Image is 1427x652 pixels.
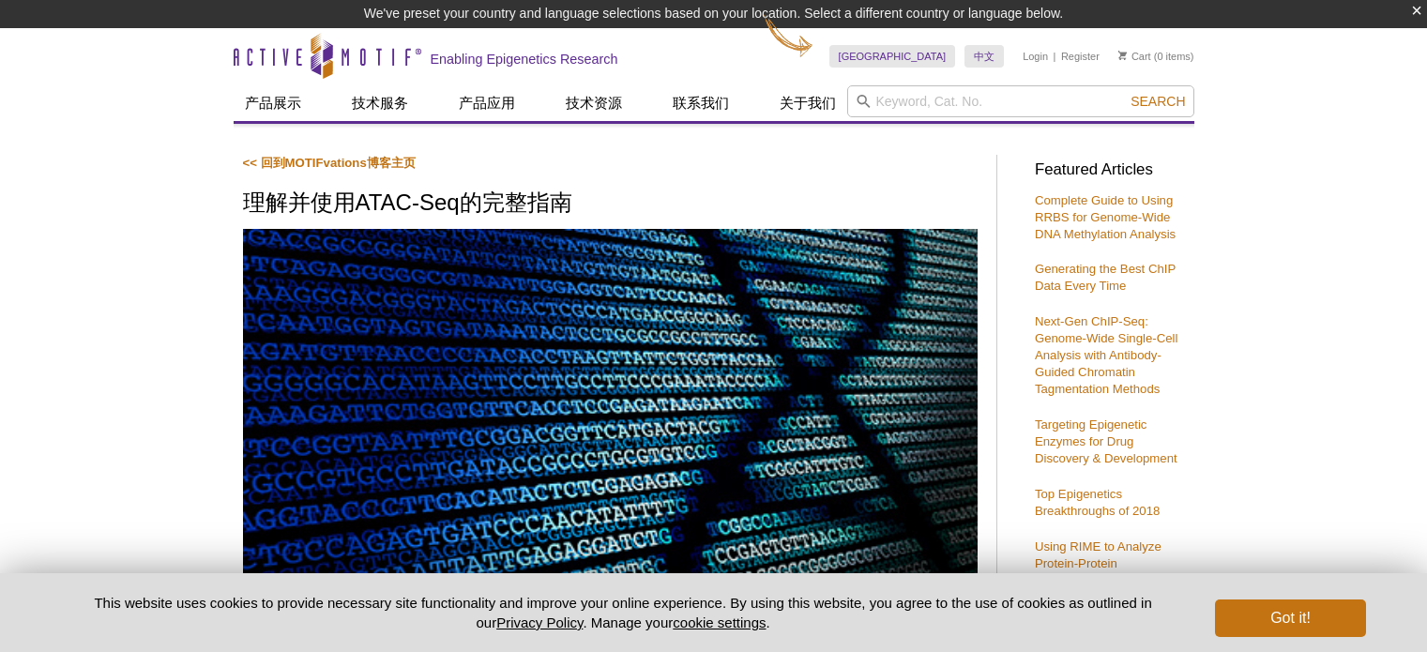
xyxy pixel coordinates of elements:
a: Next-Gen ChIP-Seq: Genome-Wide Single-Cell Analysis with Antibody-Guided Chromatin Tagmentation M... [1035,314,1177,396]
a: 中文 [964,45,1004,68]
a: 产品展示 [234,85,312,121]
button: cookie settings [673,614,766,630]
li: (0 items) [1118,45,1194,68]
a: Complete Guide to Using RRBS for Genome-Wide DNA Methylation Analysis [1035,193,1176,241]
a: Targeting Epigenetic Enzymes for Drug Discovery & Development [1035,417,1177,465]
p: This website uses cookies to provide necessary site functionality and improve your online experie... [62,593,1185,632]
a: Privacy Policy [496,614,583,630]
a: << 回到MOTIFvations博客主页 [243,156,416,170]
a: 技术服务 [341,85,419,121]
img: Your Cart [1118,51,1127,60]
a: 产品应用 [448,85,526,121]
a: 联系我们 [661,85,740,121]
h1: 理解并使用ATAC-Seq的完整指南 [243,190,978,218]
a: Register [1061,50,1100,63]
input: Keyword, Cat. No. [847,85,1194,117]
a: Login [1023,50,1048,63]
a: 技术资源 [554,85,633,121]
h3: Featured Articles [1035,162,1185,178]
button: Search [1125,93,1191,110]
img: Change Here [764,14,813,58]
h2: Enabling Epigenetics Research [431,51,618,68]
a: Top Epigenetics Breakthroughs of 2018 [1035,487,1160,518]
li: | [1054,45,1056,68]
a: Generating the Best ChIP Data Every Time [1035,262,1176,293]
a: [GEOGRAPHIC_DATA] [829,45,956,68]
img: ATAC-Seq [243,229,978,637]
a: 关于我们 [768,85,847,121]
span: Search [1131,94,1185,109]
a: Cart [1118,50,1151,63]
a: Using RIME to Analyze Protein-Protein Interactions on Chromatin [1035,539,1177,587]
button: Got it! [1215,599,1365,637]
